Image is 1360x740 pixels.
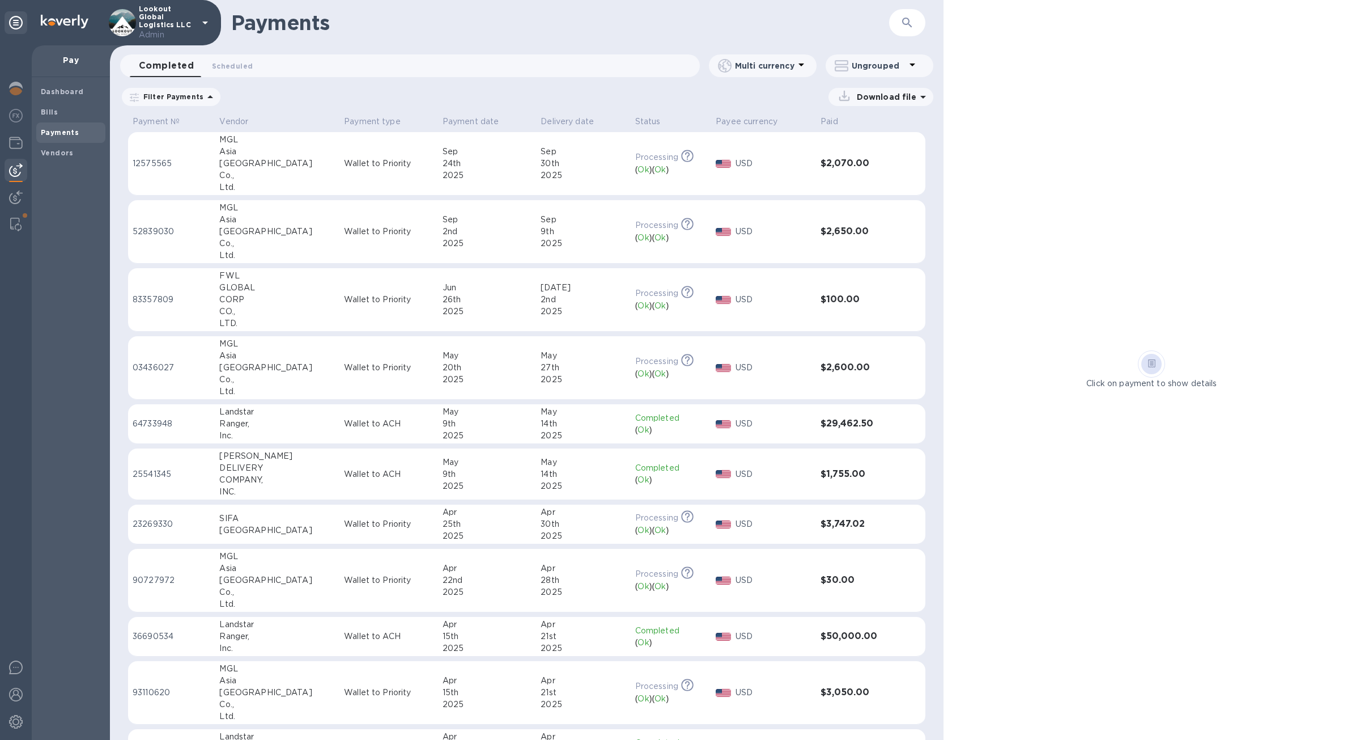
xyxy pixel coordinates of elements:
[541,214,626,226] div: Sep
[133,116,180,128] p: Payment №
[541,430,626,442] div: 2025
[5,11,27,34] div: Unpin categories
[41,54,101,66] p: Pay
[716,521,731,528] img: USD
[219,170,335,181] div: Co.,
[443,418,532,430] div: 9th
[541,574,626,586] div: 28th
[541,362,626,374] div: 27th
[443,574,532,586] div: 22nd
[635,232,707,244] div: ( ) ( )
[133,158,210,170] p: 12575565
[541,116,594,128] p: Delivery date
[41,108,58,116] b: Bills
[443,350,532,362] div: May
[219,474,335,486] div: COMPANY,
[716,689,731,697] img: USD
[821,687,898,698] h3: $3,050.00
[541,282,626,294] div: [DATE]
[219,711,335,722] div: Ltd.
[541,642,626,654] div: 2025
[219,525,335,536] div: [GEOGRAPHIC_DATA]
[344,574,433,586] p: Wallet to Priority
[716,577,731,585] img: USD
[736,418,811,430] p: USD
[541,699,626,711] div: 2025
[219,338,335,350] div: MGL
[736,468,811,480] p: USD
[443,468,532,480] div: 9th
[443,642,532,654] div: 2025
[133,631,210,642] p: 36690534
[443,374,532,386] div: 2025
[541,586,626,598] div: 2025
[219,551,335,563] div: MGL
[637,232,649,244] p: Ok
[344,631,433,642] p: Wallet to ACH
[635,693,707,705] div: ( ) ( )
[139,29,195,41] p: Admin
[219,430,335,442] div: Inc.
[219,513,335,525] div: SIFA
[344,116,415,128] span: Payment type
[635,525,707,536] div: ( ) ( )
[219,362,335,374] div: [GEOGRAPHIC_DATA]
[219,563,335,574] div: Asia
[219,226,335,238] div: [GEOGRAPHIC_DATA]
[344,116,401,128] p: Payment type
[541,306,626,318] div: 2025
[716,160,731,168] img: USD
[635,512,678,524] p: Processing
[219,116,248,128] p: Vendor
[443,430,532,442] div: 2025
[133,468,210,480] p: 25541345
[41,149,74,157] b: Vendors
[139,92,203,102] p: Filter Payments
[637,525,649,536] p: Ok
[219,386,335,398] div: Ltd.
[219,318,335,329] div: LTD.
[443,238,532,250] div: 2025
[716,470,731,478] img: USD
[219,238,335,250] div: Co.,
[821,418,898,429] h3: $29,462.50
[219,619,335,631] div: Landstar
[637,424,649,436] p: Ok
[541,675,626,687] div: Apr
[219,598,335,610] div: Ltd.
[344,468,433,480] p: Wallet to ACH
[635,116,661,128] p: Status
[635,412,707,424] p: Completed
[637,164,649,176] p: Ok
[219,631,335,642] div: Ranger,
[443,362,532,374] div: 20th
[635,300,707,312] div: ( ) ( )
[344,362,433,374] p: Wallet to Priority
[821,116,838,128] p: Paid
[443,214,532,226] div: Sep
[443,116,514,128] span: Payment date
[443,563,532,574] div: Apr
[41,87,84,96] b: Dashboard
[821,575,898,586] h3: $30.00
[736,518,811,530] p: USD
[219,134,335,146] div: MGL
[219,116,263,128] span: Vendor
[219,306,335,318] div: CO.,
[219,663,335,675] div: MGL
[821,469,898,480] h3: $1,755.00
[654,581,666,593] p: Ok
[443,699,532,711] div: 2025
[443,170,532,181] div: 2025
[541,631,626,642] div: 21st
[219,181,335,193] div: Ltd.
[219,294,335,306] div: CORP
[635,625,707,637] p: Completed
[736,226,811,238] p: USD
[736,631,811,642] p: USD
[344,294,433,306] p: Wallet to Priority
[219,699,335,711] div: Co.,
[443,406,532,418] div: May
[635,474,707,486] div: ( )
[443,530,532,542] div: 2025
